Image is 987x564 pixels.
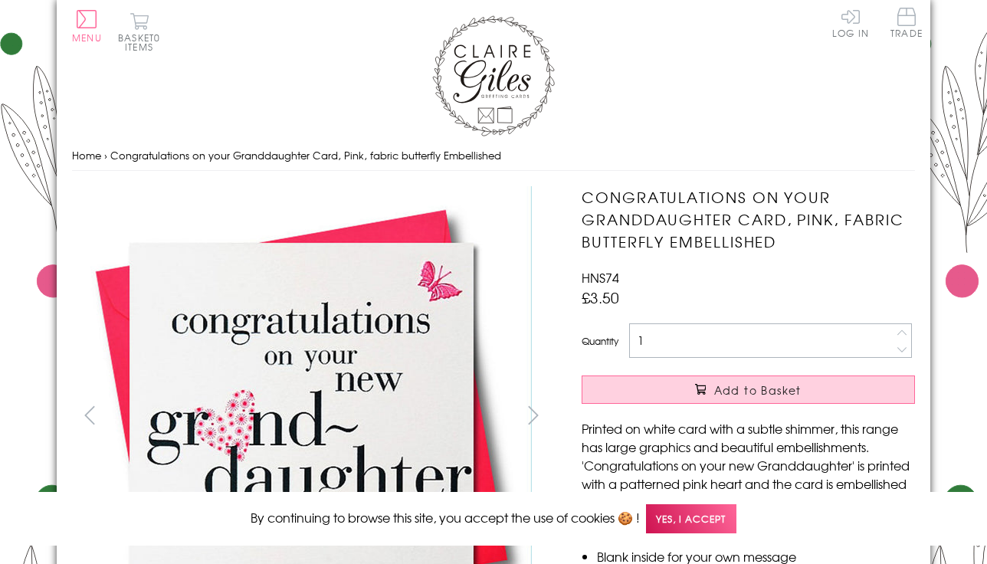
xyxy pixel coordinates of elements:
button: Basket0 items [118,12,160,51]
button: Menu [72,10,102,42]
a: Trade [890,8,923,41]
button: prev [72,398,107,432]
button: Add to Basket [582,375,915,404]
h1: Congratulations on your Granddaughter Card, Pink, fabric butterfly Embellished [582,186,915,252]
button: next [516,398,551,432]
nav: breadcrumbs [72,140,915,172]
span: Menu [72,31,102,44]
span: £3.50 [582,287,619,308]
span: Trade [890,8,923,38]
label: Quantity [582,334,618,348]
a: Log In [832,8,869,38]
p: Printed on white card with a subtle shimmer, this range has large graphics and beautiful embellis... [582,419,915,511]
span: Add to Basket [714,382,802,398]
span: HNS74 [582,268,619,287]
span: Yes, I accept [646,504,736,534]
span: 0 items [125,31,160,54]
a: Home [72,148,101,162]
span: Congratulations on your Granddaughter Card, Pink, fabric butterfly Embellished [110,148,501,162]
span: › [104,148,107,162]
img: Claire Giles Greetings Cards [432,15,555,136]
